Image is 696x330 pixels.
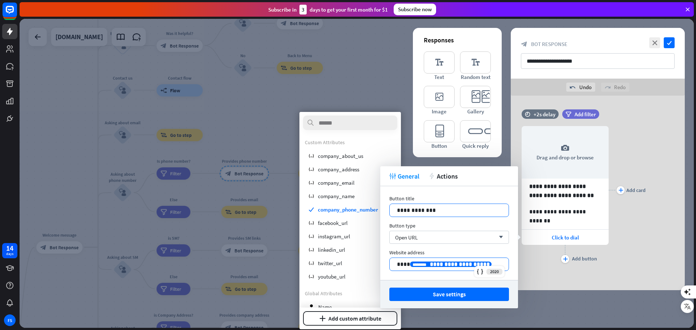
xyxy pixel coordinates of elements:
div: Add card [626,187,646,193]
i: block_bot_response [521,41,527,47]
span: Name [318,304,332,310]
div: Button title [389,195,509,202]
div: Redo [601,83,629,92]
div: days [6,251,13,256]
span: youtube_url [318,273,345,280]
span: General [398,172,419,180]
button: Open LiveChat chat widget [6,3,28,25]
span: facebook_url [318,220,348,226]
i: filter [565,112,571,117]
div: Subscribe now [394,4,436,15]
a: 14 days [2,243,17,258]
i: variable [308,274,314,279]
span: company_phone_number [318,206,378,213]
i: variable [308,153,314,159]
span: company_email [318,179,355,186]
i: variable [308,180,314,185]
div: Subscribe in days to get your first month for $1 [268,5,388,14]
i: camera [561,144,569,153]
i: arrow_down [495,235,503,239]
i: plus [618,188,623,192]
i: action [428,173,435,179]
span: linkedin_url [318,246,345,253]
span: Open URL [395,234,418,241]
span: Click to dial [552,234,579,241]
div: 3 [299,5,307,14]
span: company_address [318,166,359,173]
span: Bot Response [531,41,567,47]
div: Custom Attributes [305,139,395,146]
i: variable [308,220,314,226]
i: check [308,207,314,212]
i: undo [570,84,576,90]
span: company_name [318,193,355,200]
i: redo [605,84,610,90]
div: Undo [566,83,595,92]
i: close [649,37,660,48]
div: FS [4,314,16,326]
span: company_about_us [318,153,363,159]
i: variable [308,260,314,266]
i: check [664,37,675,48]
div: Drag and drop or browse [522,126,609,179]
i: variable [308,167,314,172]
div: +2s delay [534,111,555,118]
i: plus [319,316,326,321]
span: Actions [437,172,458,180]
div: 14 [6,245,13,251]
button: Save settings [389,288,509,301]
span: twitter_url [318,260,342,267]
i: variable [308,193,314,199]
i: time [525,112,530,117]
i: variable [308,234,314,239]
span: instagram_url [318,233,350,240]
i: tweak [389,173,396,179]
i: user [308,304,314,310]
span: Add filter [575,111,596,118]
i: variable [308,247,314,252]
div: Global Attributes [305,290,395,297]
div: Add button [572,255,597,262]
div: Website address [389,249,509,256]
div: Button type [389,222,509,229]
button: plusAdd custom attribute [303,311,397,326]
i: plus [563,257,568,261]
